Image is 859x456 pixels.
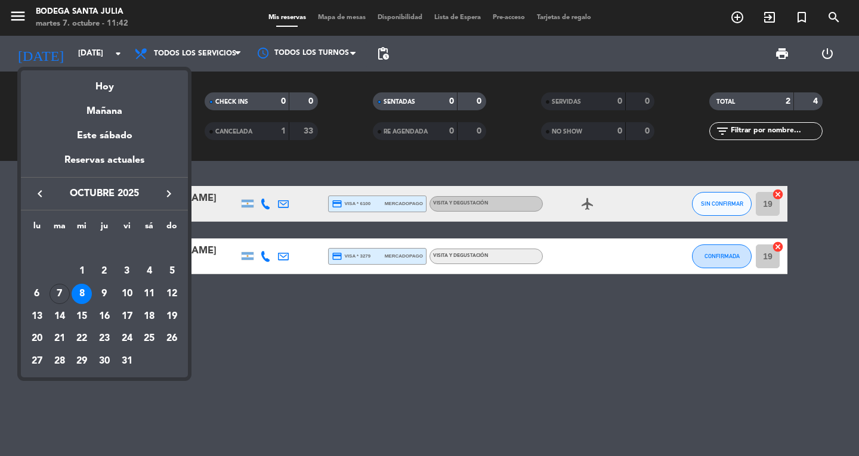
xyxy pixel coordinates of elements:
div: 28 [50,351,70,371]
div: 21 [50,329,70,349]
button: keyboard_arrow_right [158,186,180,201]
div: 3 [117,261,137,281]
div: 14 [50,306,70,327]
th: martes [48,219,71,238]
div: 31 [117,351,137,371]
td: 6 de octubre de 2025 [26,283,48,305]
div: 18 [139,306,159,327]
th: miércoles [70,219,93,238]
div: 13 [27,306,47,327]
td: 15 de octubre de 2025 [70,305,93,328]
div: 29 [72,351,92,371]
i: keyboard_arrow_left [33,187,47,201]
td: 30 de octubre de 2025 [93,350,116,373]
td: 23 de octubre de 2025 [93,328,116,350]
div: 9 [94,284,115,304]
div: Mañana [21,95,188,119]
div: 12 [162,284,182,304]
td: 22 de octubre de 2025 [70,328,93,350]
div: Reservas actuales [21,153,188,177]
div: 22 [72,329,92,349]
td: 8 de octubre de 2025 [70,283,93,305]
td: 18 de octubre de 2025 [138,305,161,328]
div: 5 [162,261,182,281]
td: 12 de octubre de 2025 [160,283,183,305]
div: 15 [72,306,92,327]
td: 16 de octubre de 2025 [93,305,116,328]
td: 4 de octubre de 2025 [138,260,161,283]
td: 25 de octubre de 2025 [138,328,161,350]
div: 19 [162,306,182,327]
th: jueves [93,219,116,238]
td: 2 de octubre de 2025 [93,260,116,283]
td: 11 de octubre de 2025 [138,283,161,305]
div: 16 [94,306,115,327]
th: viernes [116,219,138,238]
div: Este sábado [21,119,188,153]
th: sábado [138,219,161,238]
td: 9 de octubre de 2025 [93,283,116,305]
td: 28 de octubre de 2025 [48,350,71,373]
td: 7 de octubre de 2025 [48,283,71,305]
td: 27 de octubre de 2025 [26,350,48,373]
td: 1 de octubre de 2025 [70,260,93,283]
div: 30 [94,351,115,371]
button: keyboard_arrow_left [29,186,51,201]
td: 3 de octubre de 2025 [116,260,138,283]
i: keyboard_arrow_right [162,187,176,201]
td: 20 de octubre de 2025 [26,328,48,350]
td: 5 de octubre de 2025 [160,260,183,283]
th: lunes [26,219,48,238]
td: 10 de octubre de 2025 [116,283,138,305]
div: 20 [27,329,47,349]
div: 26 [162,329,182,349]
div: 25 [139,329,159,349]
td: 29 de octubre de 2025 [70,350,93,373]
td: 19 de octubre de 2025 [160,305,183,328]
div: 23 [94,329,115,349]
div: 8 [72,284,92,304]
td: 13 de octubre de 2025 [26,305,48,328]
td: 31 de octubre de 2025 [116,350,138,373]
div: 1 [72,261,92,281]
td: 14 de octubre de 2025 [48,305,71,328]
div: 10 [117,284,137,304]
div: 2 [94,261,115,281]
div: 7 [50,284,70,304]
td: OCT. [26,238,183,260]
div: 4 [139,261,159,281]
div: Hoy [21,70,188,95]
td: 21 de octubre de 2025 [48,328,71,350]
div: 27 [27,351,47,371]
div: 17 [117,306,137,327]
div: 6 [27,284,47,304]
th: domingo [160,219,183,238]
div: 24 [117,329,137,349]
td: 24 de octubre de 2025 [116,328,138,350]
span: octubre 2025 [51,186,158,201]
td: 26 de octubre de 2025 [160,328,183,350]
div: 11 [139,284,159,304]
td: 17 de octubre de 2025 [116,305,138,328]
